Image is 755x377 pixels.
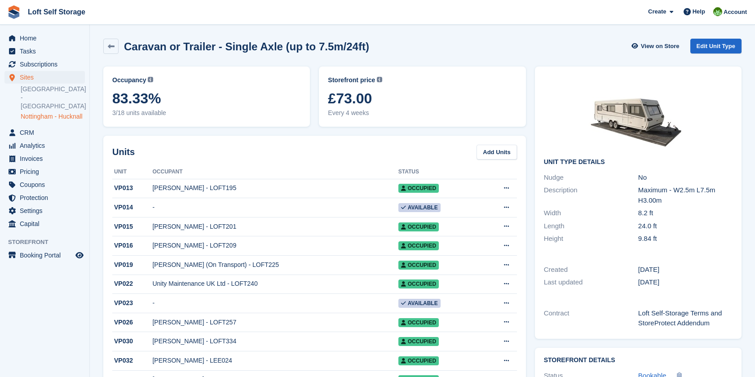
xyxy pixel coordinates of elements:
span: Occupied [398,222,439,231]
div: Contract [544,308,638,328]
span: Available [398,299,441,308]
div: [PERSON_NAME] - LOFT209 [152,241,398,250]
a: menu [4,139,85,152]
a: menu [4,45,85,58]
div: [DATE] [638,277,733,288]
th: Status [398,165,480,179]
a: Nottingham - Hucknall [21,112,85,121]
span: Storefront [8,238,89,247]
a: Edit Unit Type [690,39,742,53]
div: Created [544,265,638,275]
div: 9.84 ft [638,234,733,244]
span: Protection [20,191,74,204]
span: £73.00 [328,90,517,106]
div: 8.2 ft [638,208,733,218]
span: Available [398,203,441,212]
div: VP032 [112,356,152,365]
div: [PERSON_NAME] - LOFT334 [152,337,398,346]
span: Booking Portal [20,249,74,262]
div: Description [544,185,638,205]
a: menu [4,204,85,217]
a: menu [4,249,85,262]
h2: Units [112,145,135,159]
span: Occupied [398,279,439,288]
span: Occupied [398,337,439,346]
div: Nudge [544,173,638,183]
div: VP030 [112,337,152,346]
div: Maximum - W2.5m L7.5m H3.00m [638,185,733,205]
h2: Caravan or Trailer - Single Axle (up to 7.5m/24ft) [124,40,369,53]
h2: Storefront Details [544,357,733,364]
th: Occupant [152,165,398,179]
a: menu [4,126,85,139]
div: VP019 [112,260,152,270]
td: - [152,294,398,313]
span: 83.33% [112,90,301,106]
img: icon-info-grey-7440780725fd019a000dd9b08b2336e03edf1995a4989e88bcd33f0948082b44.svg [148,77,153,82]
img: Caravan%20-%20R.jpg [571,75,706,151]
span: Occupied [398,241,439,250]
span: View on Store [641,42,680,51]
span: Tasks [20,45,74,58]
a: View on Store [631,39,683,53]
div: VP015 [112,222,152,231]
span: Occupied [398,261,439,270]
span: Home [20,32,74,44]
div: Loft Self-Storage Terms and StoreProtect Addendum [638,308,733,328]
span: Coupons [20,178,74,191]
div: Length [544,221,638,231]
div: [PERSON_NAME] - LEE024 [152,356,398,365]
div: [PERSON_NAME] - LOFT257 [152,318,398,327]
div: [DATE] [638,265,733,275]
div: [PERSON_NAME] - LOFT195 [152,183,398,193]
div: [PERSON_NAME] - LOFT201 [152,222,398,231]
a: menu [4,178,85,191]
div: VP026 [112,318,152,327]
div: VP022 [112,279,152,288]
a: menu [4,191,85,204]
a: menu [4,165,85,178]
span: Capital [20,217,74,230]
span: Pricing [20,165,74,178]
span: CRM [20,126,74,139]
a: menu [4,71,85,84]
span: Invoices [20,152,74,165]
span: 3/18 units available [112,108,301,118]
span: Analytics [20,139,74,152]
span: Settings [20,204,74,217]
th: Unit [112,165,152,179]
a: Loft Self Storage [24,4,89,19]
span: Every 4 weeks [328,108,517,118]
div: [PERSON_NAME] (On Transport) - LOFT225 [152,260,398,270]
img: icon-info-grey-7440780725fd019a000dd9b08b2336e03edf1995a4989e88bcd33f0948082b44.svg [377,77,382,82]
a: [GEOGRAPHIC_DATA] - [GEOGRAPHIC_DATA] [21,85,85,111]
span: Occupied [398,356,439,365]
span: Help [693,7,705,16]
td: - [152,198,398,217]
a: menu [4,217,85,230]
span: Occupied [398,184,439,193]
span: Sites [20,71,74,84]
span: Storefront price [328,75,375,85]
a: Preview store [74,250,85,261]
a: menu [4,152,85,165]
a: menu [4,32,85,44]
div: Height [544,234,638,244]
div: No [638,173,733,183]
img: James Johnson [713,7,722,16]
div: VP013 [112,183,152,193]
a: menu [4,58,85,71]
span: Account [724,8,747,17]
div: Unity Maintenance UK Ltd - LOFT240 [152,279,398,288]
a: Add Units [477,145,517,160]
img: stora-icon-8386f47178a22dfd0bd8f6a31ec36ba5ce8667c1dd55bd0f319d3a0aa187defe.svg [7,5,21,19]
div: Width [544,208,638,218]
div: VP014 [112,203,152,212]
div: VP023 [112,298,152,308]
div: Last updated [544,277,638,288]
span: Occupied [398,318,439,327]
h2: Unit Type details [544,159,733,166]
div: 24.0 ft [638,221,733,231]
span: Subscriptions [20,58,74,71]
div: VP016 [112,241,152,250]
